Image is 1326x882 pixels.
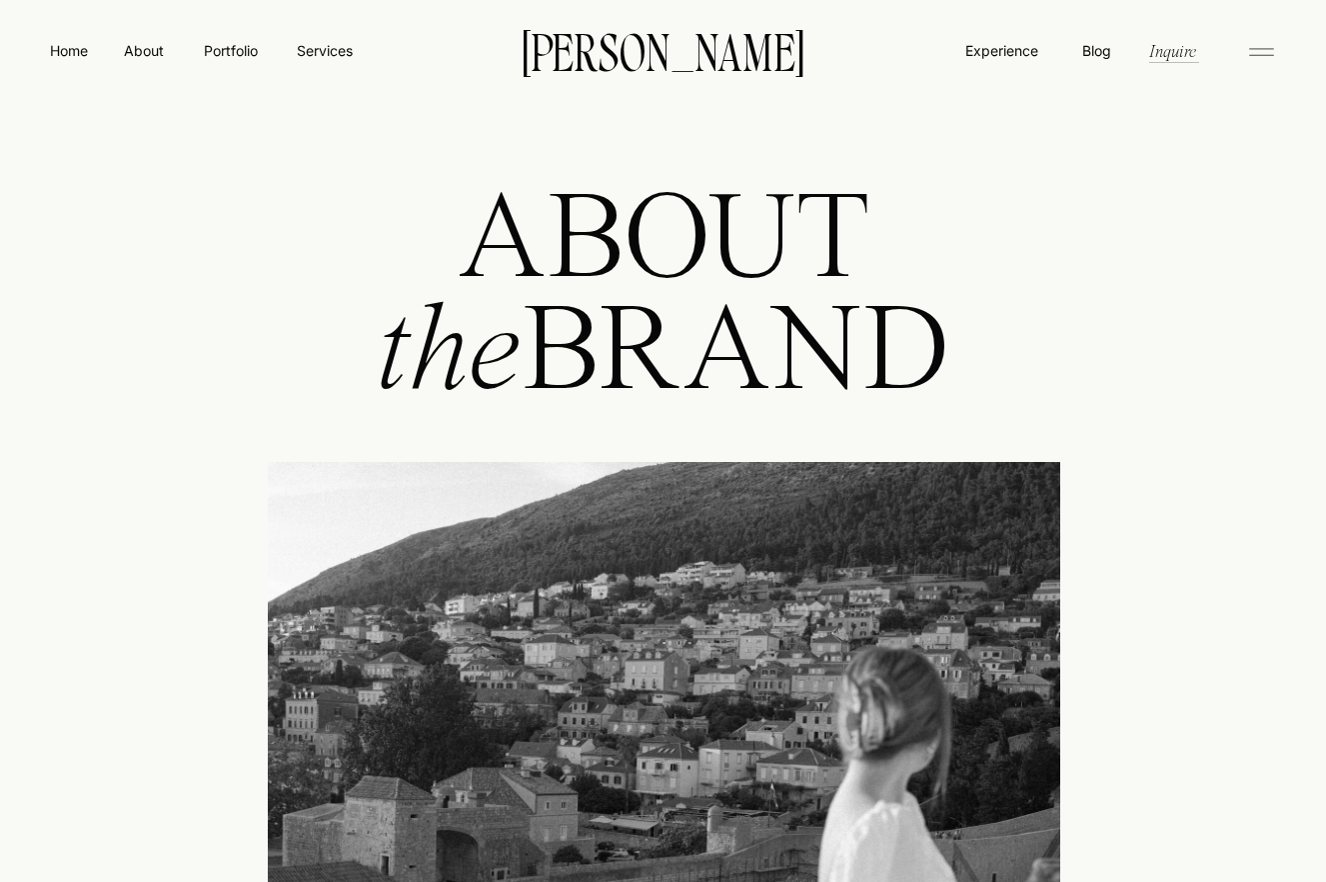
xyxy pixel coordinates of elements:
a: Home [46,40,92,61]
a: About [121,40,166,60]
a: Services [295,40,354,61]
a: Inquire [1147,39,1198,62]
a: Experience [963,40,1040,61]
a: Blog [1077,40,1115,60]
i: the [375,293,522,417]
h1: ABOUT BRAND [303,188,1024,484]
a: [PERSON_NAME] [492,29,835,71]
a: Portfolio [195,40,266,61]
